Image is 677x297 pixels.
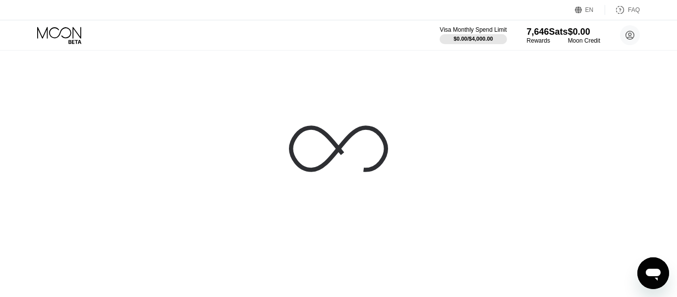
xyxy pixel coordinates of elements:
[440,26,507,44] div: Visa Monthly Spend Limit$0.00/$4,000.00
[575,5,605,15] div: EN
[628,6,640,13] div: FAQ
[527,27,568,44] div: 7,646SatsRewards
[527,37,568,44] div: Rewards
[453,36,493,42] div: $0.00 / $4,000.00
[605,5,640,15] div: FAQ
[568,27,600,44] div: $0.00Moon Credit
[637,257,669,289] iframe: Button to launch messaging window
[568,37,600,44] div: Moon Credit
[527,27,568,37] div: 7,646 Sats
[440,26,507,33] div: Visa Monthly Spend Limit
[585,6,594,13] div: EN
[568,27,600,37] div: $0.00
